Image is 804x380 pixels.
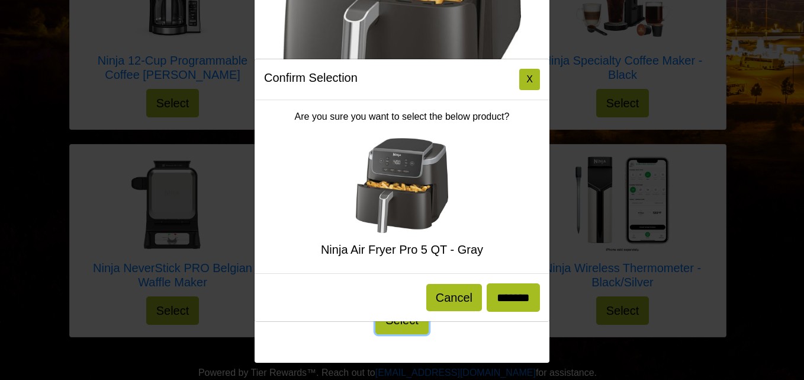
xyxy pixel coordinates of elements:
[355,138,449,233] img: Ninja Air Fryer Pro 5 QT - Gray
[519,69,540,90] button: Close
[264,242,540,257] h5: Ninja Air Fryer Pro 5 QT - Gray
[426,284,482,311] button: Cancel
[264,69,358,87] h5: Confirm Selection
[255,100,549,273] div: Are you sure you want to select the below product?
